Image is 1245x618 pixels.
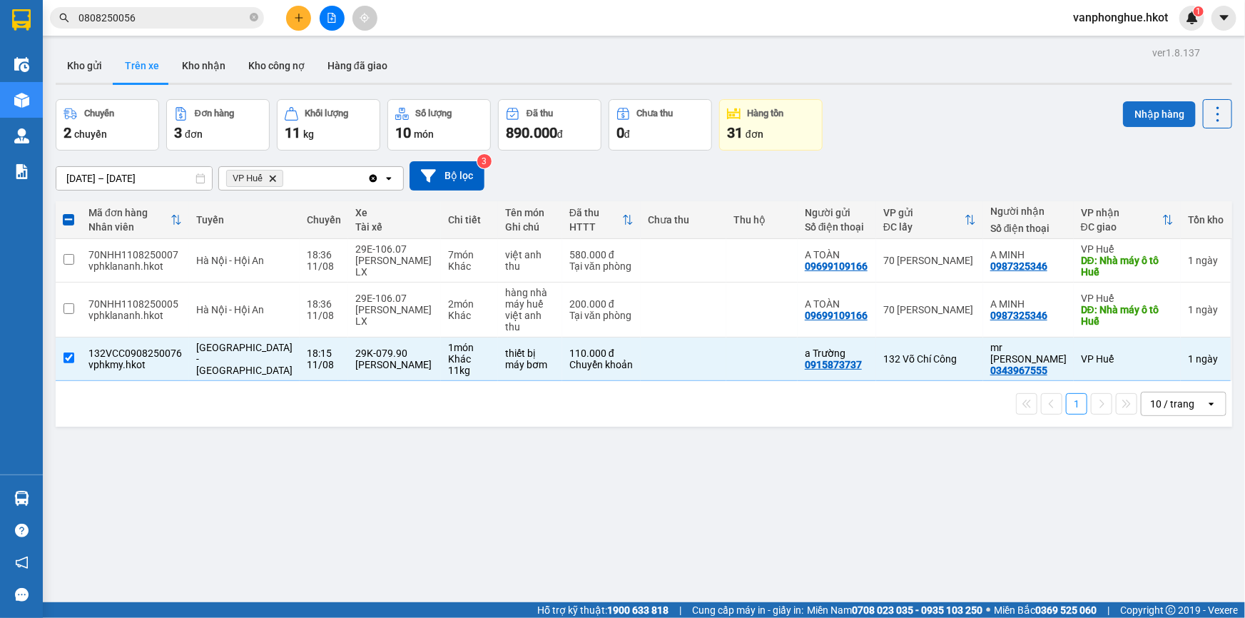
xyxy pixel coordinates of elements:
[719,99,823,151] button: Hàng tồn31đơn
[327,13,337,23] span: file-add
[1081,243,1174,255] div: VP Huế
[285,124,300,141] span: 11
[56,49,113,83] button: Kho gửi
[1194,6,1204,16] sup: 1
[876,201,983,239] th: Toggle SortBy
[609,99,712,151] button: Chưa thu0đ
[1081,304,1174,327] div: DĐ: Nhà máy ô tô Huế
[805,310,868,321] div: 09699109166
[1218,11,1231,24] span: caret-down
[1123,101,1196,127] button: Nhập hàng
[395,124,411,141] span: 10
[355,207,434,218] div: Xe
[88,348,182,359] div: 132VCC0908250076
[84,108,114,118] div: Chuyến
[286,171,288,186] input: Selected VP Huế.
[1196,6,1201,16] span: 1
[883,207,965,218] div: VP gửi
[196,304,264,315] span: Hà Nội - Hội An
[505,207,555,218] div: Tên món
[1081,207,1162,218] div: VP nhận
[1074,201,1181,239] th: Toggle SortBy
[448,310,491,321] div: Khác
[355,255,434,278] div: [PERSON_NAME] LX
[387,99,491,151] button: Số lượng10món
[185,128,203,140] span: đơn
[15,556,29,569] span: notification
[505,287,555,310] div: hàng nhà máy huế
[1188,353,1224,365] div: 1
[537,602,669,618] span: Hỗ trợ kỹ thuật:
[616,124,624,141] span: 0
[1186,11,1199,24] img: icon-new-feature
[305,108,349,118] div: Khối lượng
[1188,304,1224,315] div: 1
[505,310,555,333] div: việt anh thu
[557,128,563,140] span: đ
[1066,393,1087,415] button: 1
[990,260,1047,272] div: 0987325346
[448,353,491,365] div: Khác
[15,524,29,537] span: question-circle
[316,49,399,83] button: Hàng đã giao
[1206,398,1217,410] svg: open
[14,491,29,506] img: warehouse-icon
[355,293,434,304] div: 29E-106.07
[807,602,982,618] span: Miền Nam
[727,124,743,141] span: 31
[355,304,434,327] div: [PERSON_NAME] LX
[88,221,171,233] div: Nhân viên
[448,214,491,226] div: Chi tiết
[569,298,634,310] div: 200.000 đ
[994,602,1097,618] span: Miền Bắc
[250,11,258,25] span: close-circle
[195,108,234,118] div: Đơn hàng
[1081,293,1174,304] div: VP Huế
[307,348,341,359] div: 18:15
[505,348,555,370] div: thiết bị máy bơm
[448,365,491,376] div: 11 kg
[320,6,345,31] button: file-add
[1152,45,1200,61] div: ver 1.8.137
[307,298,341,310] div: 18:36
[113,49,171,83] button: Trên xe
[196,214,293,226] div: Tuyến
[360,13,370,23] span: aim
[562,201,641,239] th: Toggle SortBy
[174,124,182,141] span: 3
[569,207,622,218] div: Đã thu
[883,353,976,365] div: 132 Võ Chí Công
[569,260,634,272] div: Tại văn phòng
[286,6,311,31] button: plus
[88,298,182,310] div: 70NHH1108250005
[81,201,189,239] th: Toggle SortBy
[1188,255,1224,266] div: 1
[355,359,434,370] div: [PERSON_NAME]
[883,304,976,315] div: 70 [PERSON_NAME]
[1196,304,1218,315] span: ngày
[307,249,341,260] div: 18:36
[307,359,341,370] div: 11/08
[14,128,29,143] img: warehouse-icon
[648,214,719,226] div: Chưa thu
[56,167,212,190] input: Select a date range.
[63,124,71,141] span: 2
[14,57,29,72] img: warehouse-icon
[59,13,69,23] span: search
[477,154,492,168] sup: 3
[15,588,29,602] span: message
[196,255,264,266] span: Hà Nội - Hội An
[569,249,634,260] div: 580.000 đ
[355,221,434,233] div: Tài xế
[307,260,341,272] div: 11/08
[303,128,314,140] span: kg
[852,604,982,616] strong: 0708 023 035 - 0935 103 250
[1081,353,1174,365] div: VP Huế
[527,108,553,118] div: Đã thu
[990,342,1067,365] div: mr Đô
[805,348,869,359] div: a Trường
[171,49,237,83] button: Kho nhận
[448,260,491,272] div: Khác
[294,13,304,23] span: plus
[990,206,1067,217] div: Người nhận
